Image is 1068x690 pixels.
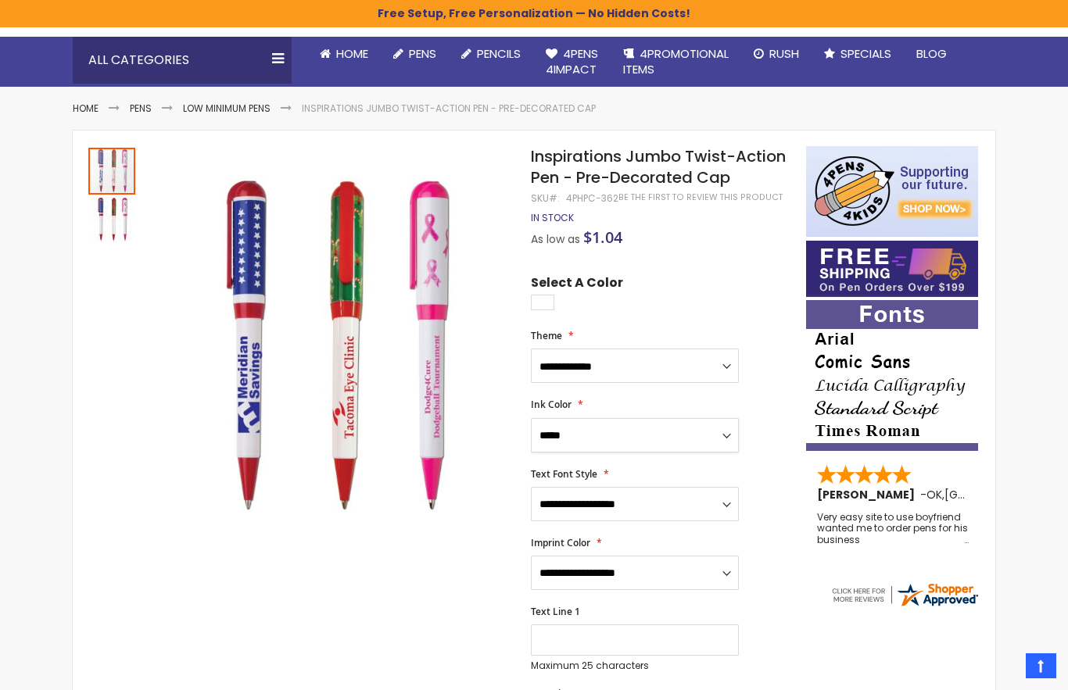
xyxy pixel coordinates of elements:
span: Imprint Color [531,536,590,549]
img: 4pens 4 kids [806,146,978,237]
span: - , [920,487,1059,502]
a: 4Pens4impact [533,37,611,88]
a: 4pens.com certificate URL [830,599,980,612]
span: 4Pens 4impact [546,45,598,77]
a: 4PROMOTIONALITEMS [611,37,741,88]
span: Pencils [477,45,521,62]
span: Select A Color [531,274,623,295]
div: White [531,295,554,310]
div: 4PHPC-362 [566,192,618,205]
img: Inspirations Jumbo Twist-Action Pen - Pre-Decorated Cap [152,169,510,526]
a: Pens [381,37,449,71]
a: Be the first to review this product [618,191,783,203]
span: Blog [916,45,947,62]
span: OK [926,487,942,502]
a: Low Minimum Pens [183,102,271,115]
a: Home [73,102,99,115]
span: 4PROMOTIONAL ITEMS [623,45,729,77]
img: Free shipping on orders over $199 [806,241,978,297]
span: Inspirations Jumbo Twist-Action Pen - Pre-Decorated Cap [531,145,786,188]
span: [GEOGRAPHIC_DATA] [944,487,1059,502]
img: font-personalization-examples [806,300,978,451]
span: [PERSON_NAME] [817,487,920,502]
span: In stock [531,211,574,224]
div: Inspirations Jumbo Twist-Action Pen - Pre-Decorated Cap [88,146,137,195]
span: Home [336,45,368,62]
span: Text Font Style [531,467,597,481]
span: Text Line 1 [531,605,580,618]
div: Availability [531,212,574,224]
img: 4pens.com widget logo [830,581,980,609]
a: Home [307,37,381,71]
a: Pens [130,102,152,115]
span: Specials [840,45,891,62]
img: Inspirations Jumbo Twist-Action Pen - Pre-Decorated Cap [88,196,135,243]
strong: SKU [531,191,560,205]
span: Ink Color [531,398,572,411]
a: Specials [812,37,904,71]
div: All Categories [73,37,292,84]
span: Pens [409,45,436,62]
span: As low as [531,231,580,247]
span: Theme [531,329,562,342]
span: Rush [769,45,799,62]
a: Pencils [449,37,533,71]
iframe: Google Customer Reviews [939,648,1068,690]
a: Rush [741,37,812,71]
li: Inspirations Jumbo Twist-Action Pen - Pre-Decorated Cap [302,102,596,115]
span: $1.04 [583,227,622,248]
p: Maximum 25 characters [531,660,739,672]
div: Inspirations Jumbo Twist-Action Pen - Pre-Decorated Cap [88,195,135,243]
div: Very easy site to use boyfriend wanted me to order pens for his business [817,512,969,545]
a: Blog [904,37,959,71]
